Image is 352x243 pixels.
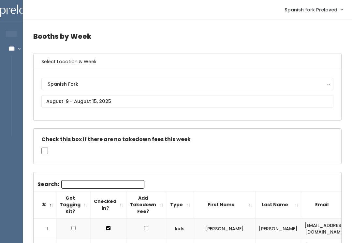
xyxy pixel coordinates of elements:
input: Search: [61,180,144,189]
th: #: activate to sort column descending [34,191,56,218]
div: Spanish Fork [48,80,327,88]
label: Search: [37,180,144,189]
h6: Select Location & Week [34,53,341,70]
th: Email: activate to sort column ascending [301,191,349,218]
th: First Name: activate to sort column ascending [193,191,256,218]
button: Spanish Fork [41,78,333,90]
a: Spanish fork Preloved [278,3,349,17]
th: Add Takedown Fee?: activate to sort column ascending [126,191,166,218]
th: Checked in?: activate to sort column ascending [91,191,126,218]
input: August 9 - August 15, 2025 [41,95,333,107]
span: Spanish fork Preloved [285,6,337,13]
td: [PERSON_NAME] [193,219,256,239]
td: [EMAIL_ADDRESS][DOMAIN_NAME] [301,219,349,239]
th: Type: activate to sort column ascending [166,191,193,218]
h4: Booths by Week [33,27,342,45]
td: [PERSON_NAME] [256,219,301,239]
h5: Check this box if there are no takedown fees this week [41,136,333,142]
th: Got Tagging Kit?: activate to sort column ascending [56,191,91,218]
td: 1 [34,219,56,239]
td: kids [166,219,193,239]
th: Last Name: activate to sort column ascending [256,191,301,218]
